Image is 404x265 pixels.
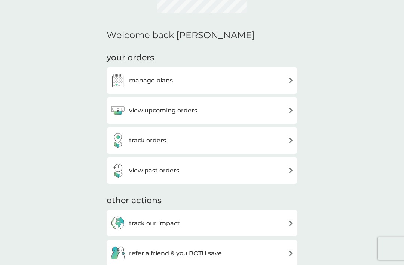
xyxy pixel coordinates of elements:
h3: track our impact [129,219,180,228]
h3: view upcoming orders [129,106,197,115]
h3: other actions [107,195,162,207]
img: arrow right [288,78,294,83]
h3: refer a friend & you BOTH save [129,249,222,258]
h2: Welcome back [PERSON_NAME] [107,30,255,41]
img: arrow right [288,168,294,173]
img: arrow right [288,250,294,256]
img: arrow right [288,138,294,143]
h3: view past orders [129,166,179,175]
img: arrow right [288,220,294,226]
h3: track orders [129,136,166,145]
h3: manage plans [129,76,173,85]
img: arrow right [288,108,294,113]
h3: your orders [107,52,154,64]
